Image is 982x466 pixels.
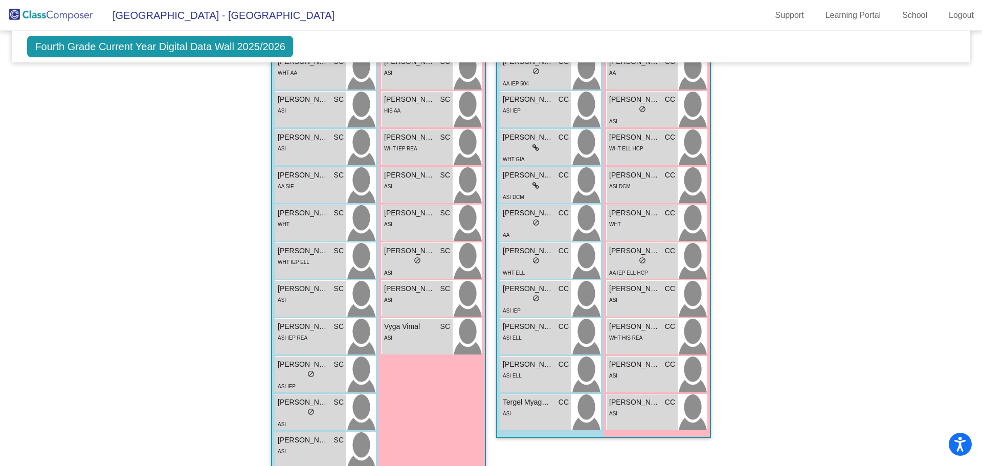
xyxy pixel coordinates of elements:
span: [PERSON_NAME] [384,283,435,294]
span: SC [440,132,450,143]
span: [PERSON_NAME] [278,283,329,294]
span: SC [334,170,344,181]
span: ASI [384,184,392,189]
span: SC [334,321,344,332]
span: [PERSON_NAME] [278,94,329,105]
span: SC [440,321,450,332]
span: [PERSON_NAME] [384,170,435,181]
span: [PERSON_NAME] [503,321,554,332]
span: do_not_disturb_alt [414,257,421,264]
span: ASI [278,108,286,114]
span: [PERSON_NAME] [278,359,329,370]
span: [GEOGRAPHIC_DATA] - [GEOGRAPHIC_DATA] [102,7,334,24]
a: School [894,7,935,24]
span: [PERSON_NAME] [278,435,329,446]
span: CC [559,397,569,408]
a: Support [767,7,812,24]
span: do_not_disturb_alt [532,257,540,264]
span: ASI DCM [503,194,524,200]
span: [PERSON_NAME] [503,208,554,218]
span: CC [665,208,675,218]
span: [PERSON_NAME] [609,359,660,370]
span: [PERSON_NAME] [609,246,660,256]
span: SC [440,94,450,105]
span: CC [559,94,569,105]
span: ASI [384,70,392,76]
span: [PERSON_NAME] [278,132,329,143]
span: do_not_disturb_alt [639,105,646,113]
span: SC [334,132,344,143]
span: do_not_disturb_alt [532,295,540,302]
span: WHT IEP REA [384,146,417,151]
span: SC [334,435,344,446]
span: [PERSON_NAME] [503,170,554,181]
span: ASI [278,146,286,151]
span: WHT ELL HCP [609,146,643,151]
span: do_not_disturb_alt [532,219,540,226]
span: [PERSON_NAME] [503,359,554,370]
span: [PERSON_NAME] [278,246,329,256]
span: ASI [384,297,392,303]
span: AA [609,70,616,76]
span: Tergel Myagmarjargal [503,397,554,408]
span: WHT IEP ELL [278,259,309,265]
span: SC [334,94,344,105]
span: CC [665,359,675,370]
span: AA SIE [278,184,294,189]
span: SC [334,246,344,256]
span: AA IEP ELL HCP [609,270,648,276]
span: ASI [384,335,392,341]
span: CC [559,132,569,143]
span: SC [440,170,450,181]
span: SC [334,208,344,218]
span: do_not_disturb_alt [307,370,315,378]
span: [PERSON_NAME] [384,94,435,105]
span: [PERSON_NAME] [609,94,660,105]
span: [PERSON_NAME] [278,170,329,181]
span: [PERSON_NAME] [503,246,554,256]
span: ASI [278,297,286,303]
span: WHT ELL [503,270,525,276]
span: WHT [609,221,621,227]
span: CC [665,94,675,105]
span: SC [440,246,450,256]
span: ASI [503,411,511,416]
span: [PERSON_NAME] [609,208,660,218]
span: SC [334,283,344,294]
span: [PERSON_NAME] [384,132,435,143]
span: Fourth Grade Current Year Digital Data Wall 2025/2026 [27,36,293,57]
span: WHT [278,221,289,227]
span: ASI DCM [609,184,631,189]
span: [PERSON_NAME] [278,321,329,332]
span: ASI [384,221,392,227]
span: ASI [609,297,617,303]
span: do_not_disturb_alt [307,408,315,415]
span: CC [665,132,675,143]
span: SC [334,397,344,408]
span: CC [665,321,675,332]
span: HIS AA [384,108,400,114]
span: ASI IEP [503,108,521,114]
span: AA [503,232,509,238]
span: ASI [609,373,617,379]
span: ASI IEP [503,308,521,314]
span: CC [559,359,569,370]
span: CC [559,283,569,294]
span: SC [440,283,450,294]
span: do_not_disturb_alt [532,68,540,75]
span: CC [559,170,569,181]
span: Vyga Vimal [384,321,435,332]
span: CC [665,397,675,408]
span: CC [559,208,569,218]
span: AA IEP 504 [503,81,529,86]
span: ASI [278,449,286,454]
span: [PERSON_NAME] [609,283,660,294]
span: [PERSON_NAME] [278,208,329,218]
span: [PERSON_NAME] [384,208,435,218]
span: ASI ELL [503,373,522,379]
span: [PERSON_NAME] [609,321,660,332]
span: ASI ELL [503,335,522,341]
span: CC [559,321,569,332]
span: CC [665,170,675,181]
a: Learning Portal [817,7,889,24]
